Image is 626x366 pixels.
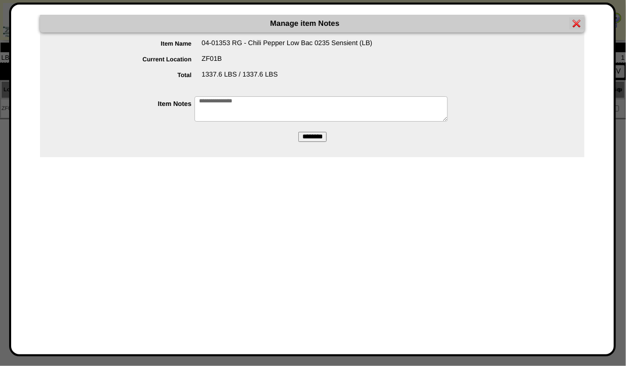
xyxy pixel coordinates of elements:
[40,15,584,32] div: Manage item Notes
[60,40,202,47] label: Item Name
[60,55,584,70] div: ZF01B
[60,39,584,55] div: 04-01353 RG - Chili Pepper Low Bac 0235 Sensient (LB)
[60,71,202,79] label: Total
[60,70,584,86] div: 1337.6 LBS / 1337.6 LBS
[573,19,581,27] img: error.gif
[60,100,194,107] label: Item Notes
[60,56,202,63] label: Current Location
